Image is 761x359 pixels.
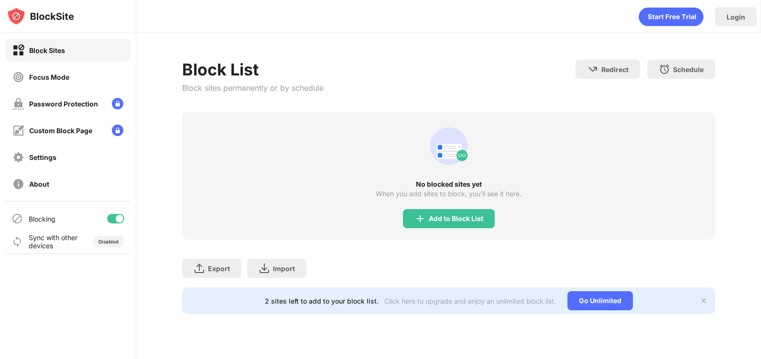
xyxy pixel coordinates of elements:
[376,190,522,198] div: When you add sites to block, you’ll see it here.
[567,291,633,310] div: Go Unlimited
[29,233,78,250] div: Sync with other devices
[7,7,74,26] img: logo-blocksite.svg
[29,180,49,188] div: About
[182,83,324,93] div: Block sites permanently or by schedule
[29,73,69,81] div: Focus Mode
[12,98,24,110] img: password-protection-off.svg
[12,151,24,163] img: settings-off.svg
[29,127,92,135] div: Custom Block Page
[182,180,716,188] div: No blocked sites yet
[98,239,119,244] div: Disabled
[265,297,379,305] div: 2 sites left to add to your block list.
[112,125,123,136] img: lock-menu.svg
[208,264,230,273] div: Export
[12,178,24,190] img: about-off.svg
[11,236,23,247] img: sync-icon.svg
[29,100,98,108] div: Password Protection
[639,7,704,26] div: animation
[700,297,707,305] img: x-button.svg
[12,71,24,83] img: focus-off.svg
[11,213,23,224] img: blocking-icon.svg
[29,215,55,223] div: Blocking
[29,153,56,161] div: Settings
[12,44,24,56] img: block-on.svg
[29,46,65,54] div: Block Sites
[429,215,483,222] div: Add to Block List
[426,123,472,169] div: animation
[112,98,123,109] img: lock-menu.svg
[182,60,324,79] div: Block List
[384,297,556,305] div: Click here to upgrade and enjoy an unlimited block list.
[273,264,295,273] div: Import
[12,125,24,137] img: customize-block-page-off.svg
